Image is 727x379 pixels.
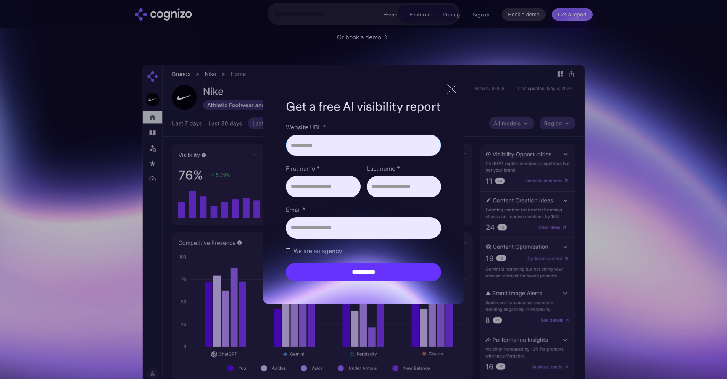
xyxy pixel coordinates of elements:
[286,164,360,173] label: First name *
[367,164,441,173] label: Last name *
[286,123,441,132] label: Website URL *
[286,205,441,214] label: Email *
[286,123,441,281] form: Brand Report Form
[286,98,441,115] h1: Get a free AI visibility report
[293,246,342,255] span: We are an agency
